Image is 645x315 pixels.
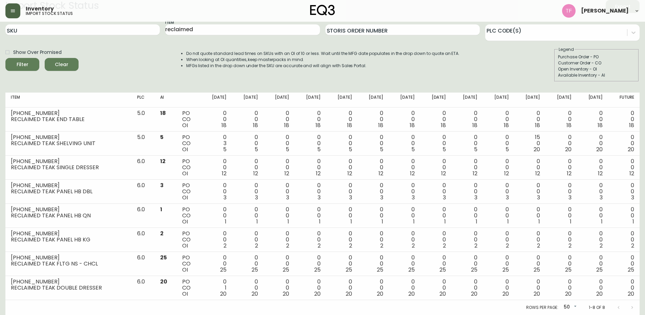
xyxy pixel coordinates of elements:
[443,194,446,201] span: 3
[283,266,289,274] span: 25
[537,194,540,201] span: 3
[225,218,227,225] span: 1
[551,206,572,225] div: 0 0
[206,134,227,153] div: 0 3
[426,134,446,153] div: 0 0
[380,145,383,153] span: 5
[507,218,509,225] span: 1
[551,279,572,297] div: 0 0
[412,194,415,201] span: 3
[11,182,126,189] div: [PHONE_NUMBER]
[598,170,603,177] span: 12
[347,121,352,129] span: 18
[577,93,608,107] th: [DATE]
[346,290,352,298] span: 20
[11,213,126,219] div: RECLAIMED TEAK PANEL HB QN
[318,242,321,250] span: 2
[206,206,227,225] div: 0 0
[614,134,634,153] div: 0 0
[11,237,126,243] div: RECLAIMED TEAK PANEL HB KG
[410,121,415,129] span: 18
[132,107,155,132] td: 5.0
[426,206,446,225] div: 0 0
[252,266,258,274] span: 25
[457,134,477,153] div: 0 0
[474,145,477,153] span: 5
[377,266,383,274] span: 25
[206,110,227,129] div: 0 0
[394,182,415,201] div: 0 0
[520,279,540,297] div: 0 0
[132,276,155,300] td: 6.0
[506,194,509,201] span: 3
[182,290,188,298] span: OI
[473,170,477,177] span: 12
[570,218,572,225] span: 1
[535,121,540,129] span: 18
[182,170,188,177] span: OI
[457,158,477,177] div: 0 0
[394,110,415,129] div: 0 0
[551,134,572,153] div: 0 0
[471,266,477,274] span: 25
[551,110,572,129] div: 0 0
[45,58,79,71] button: Clear
[614,279,634,297] div: 0 0
[614,206,634,225] div: 0 0
[13,49,62,56] span: Show Over Promised
[363,110,384,129] div: 0 0
[457,182,477,201] div: 0 0
[237,110,258,129] div: 0 0
[520,255,540,273] div: 0 0
[182,182,195,201] div: PO CO
[5,58,39,71] button: Filter
[520,231,540,249] div: 0 0
[558,60,635,66] div: Customer Order - CO
[476,218,477,225] span: 1
[426,231,446,249] div: 0 0
[439,266,446,274] span: 25
[382,218,383,225] span: 1
[582,110,603,129] div: 0 0
[600,194,603,201] span: 3
[551,158,572,177] div: 0 0
[237,158,258,177] div: 0 0
[561,302,578,313] div: 50
[596,266,603,274] span: 25
[182,266,188,274] span: OI
[269,134,289,153] div: 0 0
[286,194,289,201] span: 3
[426,255,446,273] div: 0 0
[582,231,603,249] div: 0 0
[629,121,634,129] span: 18
[520,182,540,201] div: 0 0
[568,242,572,250] span: 2
[598,121,603,129] span: 18
[237,231,258,249] div: 0 0
[412,242,415,250] span: 2
[514,93,546,107] th: [DATE]
[614,182,634,201] div: 0 0
[201,93,232,107] th: [DATE]
[358,93,389,107] th: [DATE]
[182,121,188,129] span: OI
[316,121,321,129] span: 18
[377,290,383,298] span: 20
[11,140,126,146] div: RECLAIMED TEAK SHELVING UNIT
[379,170,383,177] span: 12
[237,182,258,201] div: 0 0
[545,93,577,107] th: [DATE]
[443,242,446,250] span: 2
[562,4,576,18] img: 509424b058aae2bad57fee408324c33f
[220,266,227,274] span: 25
[221,121,227,129] span: 18
[411,145,415,153] span: 5
[441,121,446,129] span: 18
[11,231,126,237] div: [PHONE_NUMBER]
[614,231,634,249] div: 0 0
[318,194,321,201] span: 3
[132,132,155,156] td: 5.0
[255,145,258,153] span: 5
[426,158,446,177] div: 0 0
[331,182,352,201] div: 0 0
